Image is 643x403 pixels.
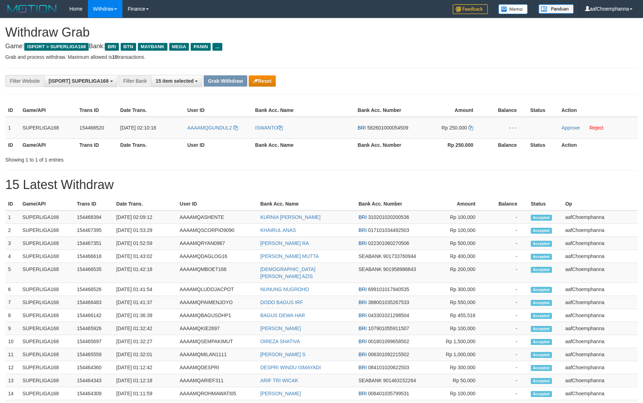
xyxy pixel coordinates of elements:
td: SUPERLIGA168 [20,374,74,387]
td: [DATE] 01:43:02 [114,250,177,263]
td: [DATE] 01:32:42 [114,322,177,335]
span: Accepted [531,378,552,384]
span: BRI [358,300,367,305]
span: Accepted [531,365,552,371]
td: SUPERLIGA168 [20,237,74,250]
span: Accepted [531,300,552,306]
button: Reset [249,75,276,87]
h4: Game: Bank: [5,43,638,50]
th: Op [562,197,638,210]
td: 6 [5,283,20,296]
td: AAAAMQDESPRI [177,361,257,374]
span: Copy 388001035267533 to clipboard [368,300,409,305]
td: aafChoemphanna [562,224,638,237]
span: Copy 699101017940535 to clipboard [368,286,409,292]
td: aafChoemphanna [562,361,638,374]
a: Reject [590,125,604,131]
th: Trans ID [74,197,113,210]
span: Accepted [531,352,552,358]
td: - [486,210,528,224]
a: [PERSON_NAME] [260,391,301,396]
span: SEABANK [358,266,382,272]
td: aafChoemphanna [562,210,638,224]
th: Trans ID [77,138,117,151]
th: Action [559,104,638,117]
a: [PERSON_NAME] RA [260,240,309,246]
td: 14 [5,387,20,400]
td: Rp 100,000 [423,210,486,224]
td: SUPERLIGA168 [20,263,74,283]
span: BRI [105,43,119,51]
th: Bank Acc. Number [356,197,423,210]
strong: 10 [112,54,117,60]
th: Bank Acc. Name [252,104,355,117]
td: 154468394 [74,210,113,224]
span: BRI [358,286,367,292]
span: Accepted [531,339,552,345]
span: BRI [358,313,367,318]
td: - [486,335,528,348]
a: Copy 250000 to clipboard [468,125,473,131]
th: Balance [486,197,528,210]
span: [DATE] 02:10:16 [120,125,156,131]
td: aafChoemphanna [562,309,638,322]
span: Copy 107901055911507 to clipboard [368,326,409,331]
td: aafChoemphanna [562,335,638,348]
td: 154464309 [74,387,113,400]
th: Game/API [20,104,77,117]
td: AAAAMQKIE2697 [177,322,257,335]
td: 154466535 [74,263,113,283]
span: Accepted [531,391,552,397]
td: [DATE] 01:12:42 [114,361,177,374]
td: 9 [5,322,20,335]
th: Date Trans. [117,104,185,117]
span: Accepted [531,241,552,247]
th: Bank Acc. Number [355,104,418,117]
span: 15 item selected [155,78,193,84]
p: Grab and process withdraw. Maximum allowed is transactions. [5,53,638,61]
td: 5 [5,263,20,283]
h1: Withdraw Grab [5,25,638,39]
span: MEGA [169,43,189,51]
a: ISWANTO [255,125,283,131]
td: AAAAMQASHENTE [177,210,257,224]
span: PANIN [191,43,211,51]
th: Bank Acc. Name [257,197,356,210]
a: NUNUNG NUGROHO [260,286,309,292]
span: ISPORT > SUPERLIGA168 [24,43,89,51]
td: SUPERLIGA168 [20,348,74,361]
td: [DATE] 01:41:54 [114,283,177,296]
img: panduan.png [539,4,574,14]
td: AAAAMQPAIMENJOYO [177,296,257,309]
td: SUPERLIGA168 [20,224,74,237]
a: [PERSON_NAME] S [260,352,305,357]
a: KURNIA [PERSON_NAME] [260,214,320,220]
span: BRI [358,365,367,370]
span: Accepted [531,313,552,319]
td: 154466142 [74,309,113,322]
td: SUPERLIGA168 [20,210,74,224]
td: aafChoemphanna [562,250,638,263]
td: - - - [484,117,527,139]
span: Accepted [531,215,552,221]
a: Approve [561,125,580,131]
span: BRI [358,352,367,357]
span: Copy 022301060270506 to clipboard [368,240,409,246]
td: Rp 1,000,000 [423,348,486,361]
td: aafChoemphanna [562,263,638,283]
td: Rp 300,000 [423,361,486,374]
span: Copy 043301021298504 to clipboard [368,313,409,318]
td: Rp 300,000 [423,283,486,296]
button: 15 item selected [151,75,202,87]
td: Rp 200,000 [423,263,486,283]
td: 1 [5,210,20,224]
span: Copy 001801099658502 to clipboard [368,339,409,344]
td: [DATE] 01:52:59 [114,237,177,250]
img: Button%20Memo.svg [498,4,528,14]
span: BRI [358,339,367,344]
th: User ID [184,104,252,117]
span: [ISPORT] SUPERLIGA168 [49,78,108,84]
td: [DATE] 02:09:12 [114,210,177,224]
td: Rp 100,000 [423,387,486,400]
span: Copy 008401035799531 to clipboard [368,391,409,396]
